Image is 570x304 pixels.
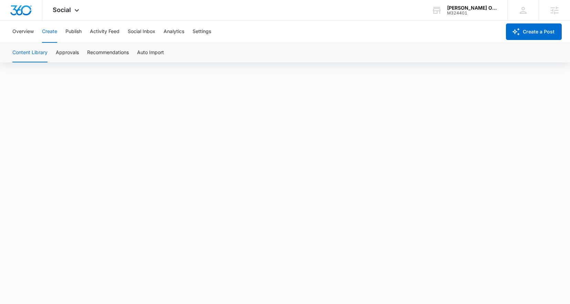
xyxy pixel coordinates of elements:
button: Analytics [164,21,184,43]
button: Create [42,21,57,43]
button: Settings [193,21,211,43]
div: account name [447,5,497,11]
button: Recommendations [87,43,129,62]
button: Overview [12,21,34,43]
button: Publish [65,21,82,43]
button: Activity Feed [90,21,120,43]
button: Content Library [12,43,48,62]
button: Auto Import [137,43,164,62]
button: Social Inbox [128,21,155,43]
button: Create a Post [506,23,562,40]
div: account id [447,11,497,16]
span: Social [53,6,71,13]
button: Approvals [56,43,79,62]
